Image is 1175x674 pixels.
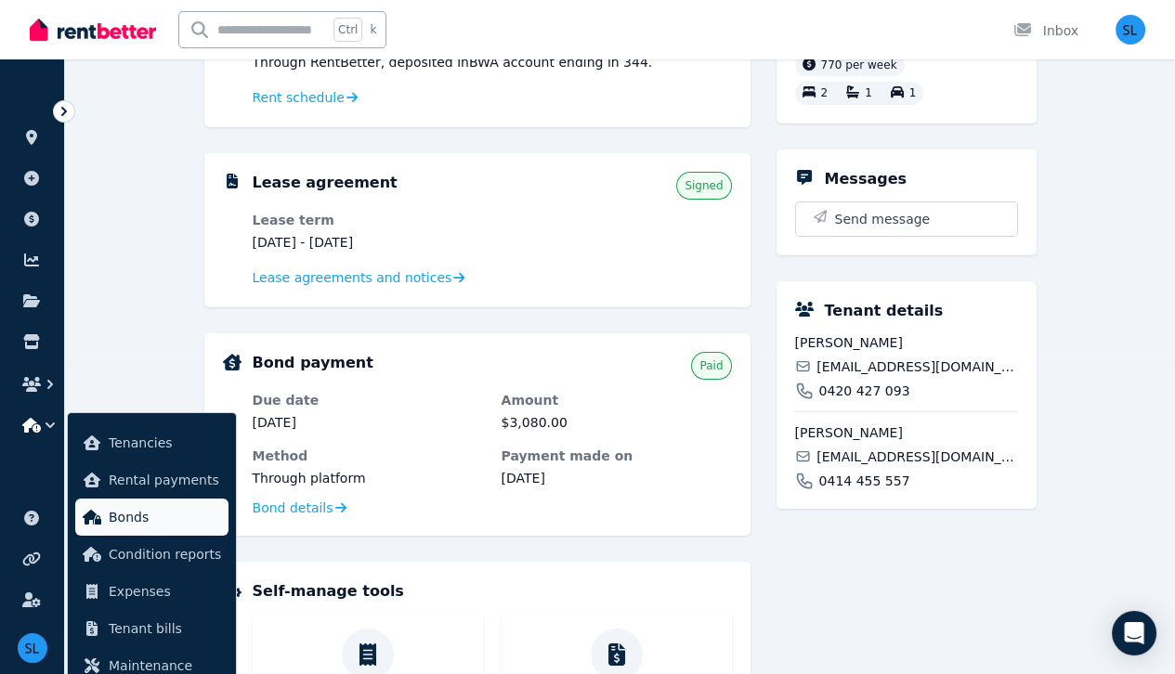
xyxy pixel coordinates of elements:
span: Expenses [109,580,221,603]
span: Send message [835,210,931,228]
button: Send message [796,202,1017,236]
a: Tenant bills [75,610,228,647]
span: 1 [865,87,872,100]
span: Paid [699,358,723,373]
img: RentBetter [30,16,156,44]
span: [EMAIL_ADDRESS][DOMAIN_NAME] [816,447,1017,466]
h5: Lease agreement [253,172,398,194]
dd: [DATE] [253,413,483,432]
span: 0420 427 093 [819,382,910,400]
dd: Through platform [253,469,483,487]
span: Through RentBetter , deposited in BWA account ending in 344 . [253,55,653,70]
h5: Messages [825,168,907,190]
span: Rental payments [109,469,221,491]
span: Condition reports [109,543,221,565]
h5: Tenant details [825,300,944,322]
span: 2 [821,87,829,100]
span: Tenancies [109,432,221,454]
span: 0414 455 557 [819,472,910,490]
span: [PERSON_NAME] [795,333,1018,352]
div: Inbox [1013,21,1078,40]
span: Ctrl [333,18,362,42]
dt: Amount [502,391,732,409]
dt: Method [253,447,483,465]
a: Rental payments [75,461,228,499]
a: Bonds [75,499,228,536]
span: 770 per week [821,58,897,71]
a: Condition reports [75,536,228,573]
a: Tenancies [75,424,228,461]
a: Bond details [253,499,346,517]
dd: [DATE] [502,469,732,487]
span: [PERSON_NAME] [795,423,1018,442]
img: Bond Details [223,354,242,370]
span: Bond details [253,499,333,517]
span: Rent schedule [253,88,345,107]
img: Steve Langton [1116,15,1145,45]
dt: Lease term [253,211,483,229]
dd: $3,080.00 [502,413,732,432]
dt: Payment made on [502,447,732,465]
span: Lease agreements and notices [253,268,452,287]
span: 1 [909,87,917,100]
h5: Self-manage tools [253,580,404,603]
span: [EMAIL_ADDRESS][DOMAIN_NAME] [816,357,1017,376]
div: Open Intercom Messenger [1112,611,1156,655]
dd: [DATE] - [DATE] [253,233,483,252]
dt: Due date [253,391,483,409]
a: Rent schedule [253,88,359,107]
span: Bonds [109,506,221,528]
a: Expenses [75,573,228,610]
span: Tenant bills [109,617,221,640]
img: Steve Langton [18,633,47,663]
h5: Bond payment [253,352,373,374]
span: k [370,22,376,37]
a: Lease agreements and notices [253,268,465,287]
span: Signed [685,178,723,193]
